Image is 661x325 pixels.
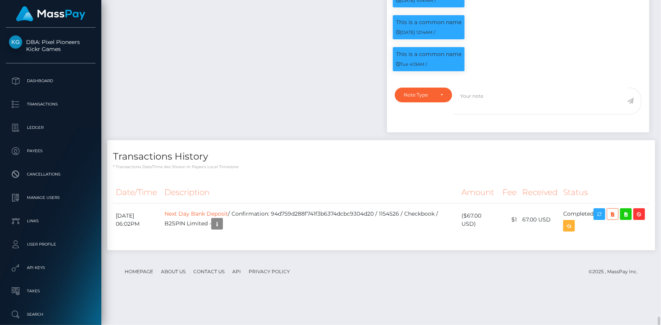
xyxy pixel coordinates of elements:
a: API Keys [6,258,95,278]
a: Next Day Bank Deposit [164,210,228,217]
span: DBA: Pixel Pioneers Kickr Games [6,39,95,53]
a: Payees [6,141,95,161]
p: Manage Users [9,192,92,204]
a: Homepage [122,265,156,278]
th: Fee [500,182,520,203]
td: Completed [560,203,649,236]
small: [DATE] 12:14AM / [396,30,435,35]
small: Tue 4:13AM / [396,61,427,67]
p: This is a common name [396,18,461,26]
th: Description [162,182,459,203]
a: Cancellations [6,165,95,184]
td: / Confirmation: 94d759d288f741f3b6374dcbc9304d20 / 1154526 / Checkbook / B2SPIN Limited - [162,203,459,236]
p: Search [9,309,92,320]
a: Ledger [6,118,95,137]
a: API [229,265,244,278]
td: $1 [500,203,520,236]
p: Payees [9,145,92,157]
a: Contact Us [190,265,228,278]
p: Ledger [9,122,92,134]
a: Manage Users [6,188,95,207]
p: Transactions [9,98,92,110]
td: [DATE] 06:02PM [113,203,162,236]
a: Transactions [6,95,95,114]
p: * Transactions date/time are shown in payee's local timezone [113,164,649,170]
a: About Us [158,265,189,278]
div: © 2025 , MassPay Inc. [589,267,643,276]
th: Received [520,182,560,203]
img: MassPay Logo [16,6,85,21]
a: Privacy Policy [246,265,293,278]
p: This is a common name [396,50,461,58]
p: Links [9,215,92,227]
a: Taxes [6,281,95,301]
th: Amount [459,182,500,203]
div: Note Type [404,92,434,98]
th: Date/Time [113,182,162,203]
th: Status [560,182,649,203]
td: ($67.00 USD) [459,203,500,236]
a: Search [6,305,95,324]
a: Links [6,211,95,231]
button: Note Type [395,88,452,102]
p: Taxes [9,285,92,297]
img: Kickr Games [9,35,22,49]
p: Cancellations [9,169,92,180]
a: User Profile [6,235,95,254]
a: Dashboard [6,71,95,91]
td: 67.00 USD [520,203,560,236]
p: API Keys [9,262,92,274]
p: Dashboard [9,75,92,87]
p: User Profile [9,239,92,250]
h4: Transactions History [113,150,649,163]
